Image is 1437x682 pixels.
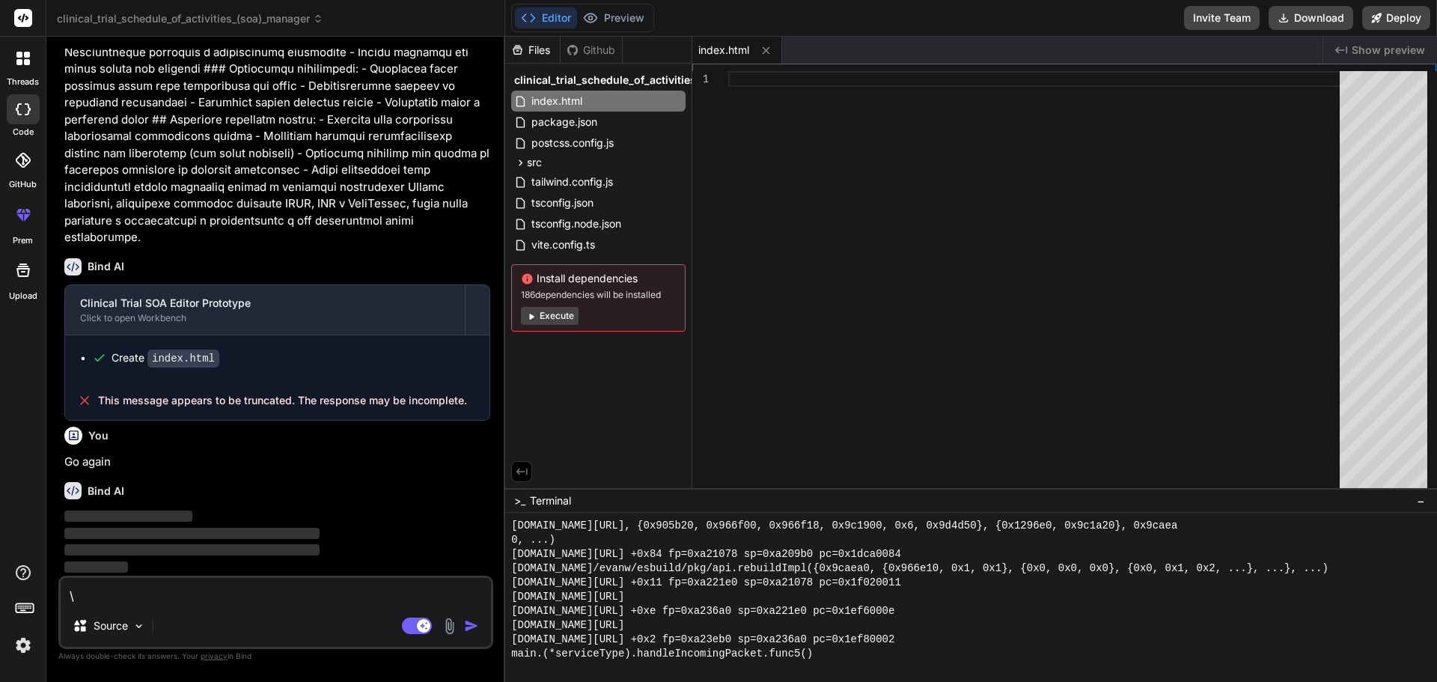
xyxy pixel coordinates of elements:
[64,454,490,471] p: Go again
[521,307,579,325] button: Execute
[530,215,623,233] span: tsconfig.node.json
[511,590,624,604] span: [DOMAIN_NAME][URL]
[64,561,128,573] span: ‌
[13,234,33,247] label: prem
[511,604,894,618] span: [DOMAIN_NAME][URL] +0xe fp=0xa236a0 sp=0xa221e0 pc=0x1ef6000e
[112,350,219,366] div: Create
[505,43,560,58] div: Files
[7,76,39,88] label: threads
[692,71,709,87] div: 1
[511,633,894,647] span: [DOMAIN_NAME][URL] +0x2 fp=0xa23eb0 sp=0xa236a0 pc=0x1ef80002
[98,393,467,408] span: This message appears to be truncated. The response may be incomplete.
[88,428,109,443] h6: You
[441,618,458,635] img: attachment
[1184,6,1260,30] button: Invite Team
[530,493,571,508] span: Terminal
[88,259,124,274] h6: Bind AI
[147,350,219,368] code: index.html
[65,285,465,335] button: Clinical Trial SOA Editor PrototypeClick to open Workbench
[1269,6,1353,30] button: Download
[13,126,34,138] label: code
[521,289,676,301] span: 186 dependencies will be installed
[9,178,37,191] label: GitHub
[511,647,813,661] span: main.(*serviceType).handleIncomingPacket.func5()
[511,561,1328,576] span: [DOMAIN_NAME]/evanw/esbuild/pkg/api.rebuildImpl({0x9caea0, {0x966e10, 0x1, 0x1}, {0x0, 0x0, 0x0},...
[94,618,128,633] p: Source
[464,618,479,633] img: icon
[1352,43,1425,58] span: Show preview
[527,155,542,170] span: src
[511,576,901,590] span: [DOMAIN_NAME][URL] +0x11 fp=0xa221e0 sp=0xa21078 pc=0x1f020011
[530,92,584,110] span: index.html
[511,618,624,633] span: [DOMAIN_NAME][URL]
[64,544,320,555] span: ‌
[64,528,320,539] span: ‌
[1417,493,1425,508] span: −
[80,312,450,324] div: Click to open Workbench
[530,236,597,254] span: vite.config.ts
[577,7,650,28] button: Preview
[132,620,145,633] img: Pick Models
[61,578,491,605] textarea: \
[530,134,615,152] span: postcss.config.js
[201,651,228,660] span: privacy
[511,533,555,547] span: 0, ...)
[64,511,192,522] span: ‌
[57,11,323,26] span: clinical_trial_schedule_of_activities_(soa)_manager
[10,633,36,658] img: settings
[521,271,676,286] span: Install dependencies
[561,43,622,58] div: Github
[514,493,525,508] span: >_
[58,649,493,663] p: Always double-check its answers. Your in Bind
[1362,6,1430,30] button: Deploy
[530,173,614,191] span: tailwind.config.js
[511,547,901,561] span: [DOMAIN_NAME][URL] +0x84 fp=0xa21078 sp=0xa209b0 pc=0x1dca0084
[514,73,778,88] span: clinical_trial_schedule_of_activities_(soa)_manager
[9,290,37,302] label: Upload
[530,194,595,212] span: tsconfig.json
[698,43,749,58] span: index.html
[1414,489,1428,513] button: −
[511,519,1177,533] span: [DOMAIN_NAME][URL], {0x905b20, 0x966f00, 0x966f18, 0x9c1900, 0x6, 0x9d4d50}, {0x1296e0, 0x9c1a20}...
[530,113,599,131] span: package.json
[80,296,450,311] div: Clinical Trial SOA Editor Prototype
[515,7,577,28] button: Editor
[88,484,124,499] h6: Bind AI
